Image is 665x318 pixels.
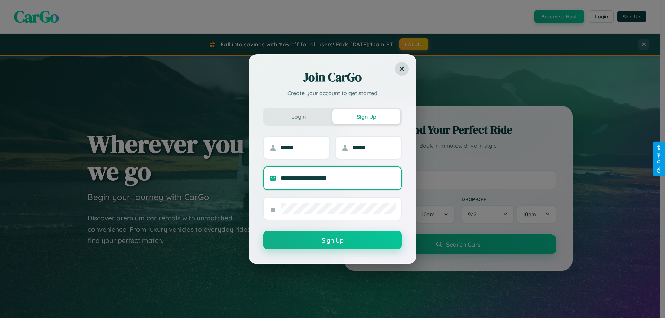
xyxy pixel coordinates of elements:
h2: Join CarGo [263,69,402,85]
div: Give Feedback [657,145,662,173]
button: Sign Up [332,109,400,124]
p: Create your account to get started [263,89,402,97]
button: Login [265,109,332,124]
button: Sign Up [263,231,402,249]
